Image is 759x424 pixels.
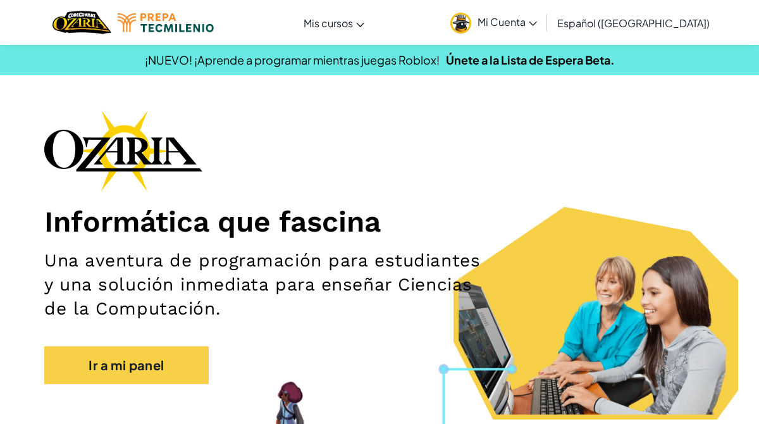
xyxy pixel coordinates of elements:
[118,13,214,32] img: Tecmilenio logo
[551,6,716,40] a: Español ([GEOGRAPHIC_DATA])
[444,3,543,42] a: Mi Cuenta
[297,6,371,40] a: Mis cursos
[304,16,353,30] span: Mis cursos
[446,53,615,67] a: Únete a la Lista de Espera Beta.
[44,346,209,384] a: Ir a mi panel
[52,9,111,35] img: Home
[478,15,537,28] span: Mi Cuenta
[44,249,493,321] h2: Una aventura de programación para estudiantes y una solución inmediata para enseñar Ciencias de l...
[44,110,202,191] img: Ozaria branding logo
[450,13,471,34] img: avatar
[44,204,715,239] h1: Informática que fascina
[52,9,111,35] a: Ozaria by CodeCombat logo
[557,16,710,30] span: Español ([GEOGRAPHIC_DATA])
[145,53,440,67] span: ¡NUEVO! ¡Aprende a programar mientras juegas Roblox!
